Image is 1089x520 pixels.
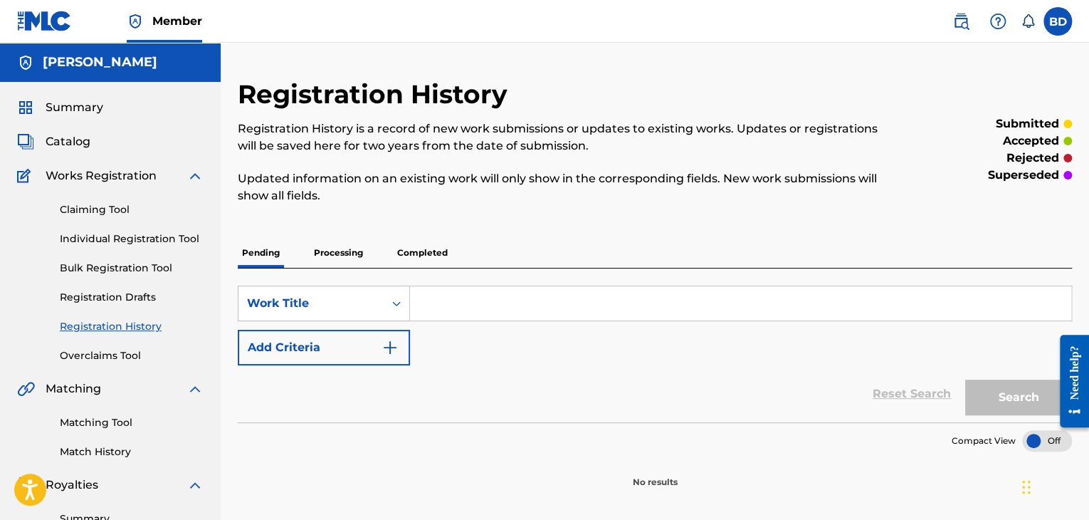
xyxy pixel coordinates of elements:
[238,170,880,204] p: Updated information on an existing work will only show in the corresponding fields. New work subm...
[1049,324,1089,439] iframe: Resource Center
[17,11,72,31] img: MLC Logo
[1006,150,1059,167] p: rejected
[46,167,157,184] span: Works Registration
[17,54,34,71] img: Accounts
[152,13,202,29] span: Member
[46,99,103,116] span: Summary
[17,99,34,116] img: Summary
[393,238,452,268] p: Completed
[46,133,90,150] span: Catalog
[46,477,98,494] span: Royalties
[1018,452,1089,520] iframe: Chat Widget
[127,13,144,30] img: Top Rightsholder
[247,295,375,312] div: Work Title
[17,380,35,397] img: Matching
[310,238,367,268] p: Processing
[17,133,90,150] a: CatalogCatalog
[46,380,101,397] span: Matching
[952,13,969,30] img: search
[17,99,103,116] a: SummarySummary
[633,459,678,489] p: No results
[60,202,204,217] a: Claiming Tool
[952,435,1016,447] span: Compact View
[60,348,204,363] a: Overclaims Tool
[238,120,880,155] p: Registration History is a record of new work submissions or updates to existing works. Updates or...
[1022,466,1031,509] div: Drag
[186,167,204,184] img: expand
[238,78,515,110] h2: Registration History
[186,477,204,494] img: expand
[60,261,204,276] a: Bulk Registration Tool
[947,7,975,36] a: Public Search
[17,477,34,494] img: Royalties
[43,54,157,71] h5: Mike Pensado
[60,444,204,459] a: Match History
[238,330,410,365] button: Add Criteria
[238,286,1072,422] form: Search Form
[988,167,1059,184] p: superseded
[238,238,284,268] p: Pending
[984,7,1012,36] div: Help
[60,319,204,334] a: Registration History
[1043,7,1072,36] div: User Menu
[60,290,204,305] a: Registration Drafts
[989,13,1006,30] img: help
[17,133,34,150] img: Catalog
[1021,14,1035,28] div: Notifications
[382,339,399,356] img: 9d2ae6d4665cec9f34b9.svg
[17,167,36,184] img: Works Registration
[60,415,204,430] a: Matching Tool
[60,232,204,246] a: Individual Registration Tool
[186,380,204,397] img: expand
[1003,132,1059,150] p: accepted
[996,115,1059,132] p: submitted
